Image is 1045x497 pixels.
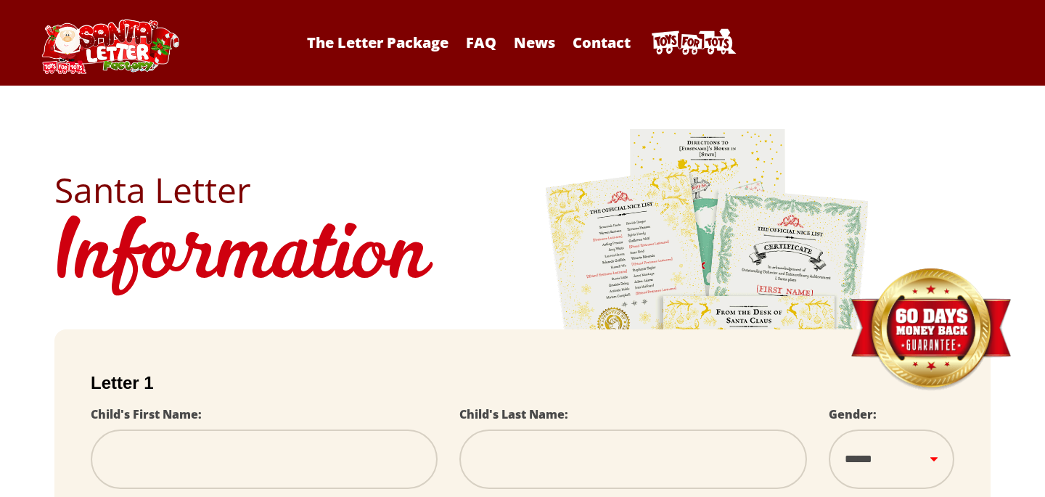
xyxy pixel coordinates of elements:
[459,406,568,422] label: Child's Last Name:
[507,33,562,52] a: News
[37,19,182,74] img: Santa Letter Logo
[829,406,877,422] label: Gender:
[459,33,504,52] a: FAQ
[91,406,202,422] label: Child's First Name:
[54,208,991,308] h1: Information
[300,33,456,52] a: The Letter Package
[91,373,954,393] h2: Letter 1
[849,268,1012,392] img: Money Back Guarantee
[565,33,638,52] a: Contact
[54,173,991,208] h2: Santa Letter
